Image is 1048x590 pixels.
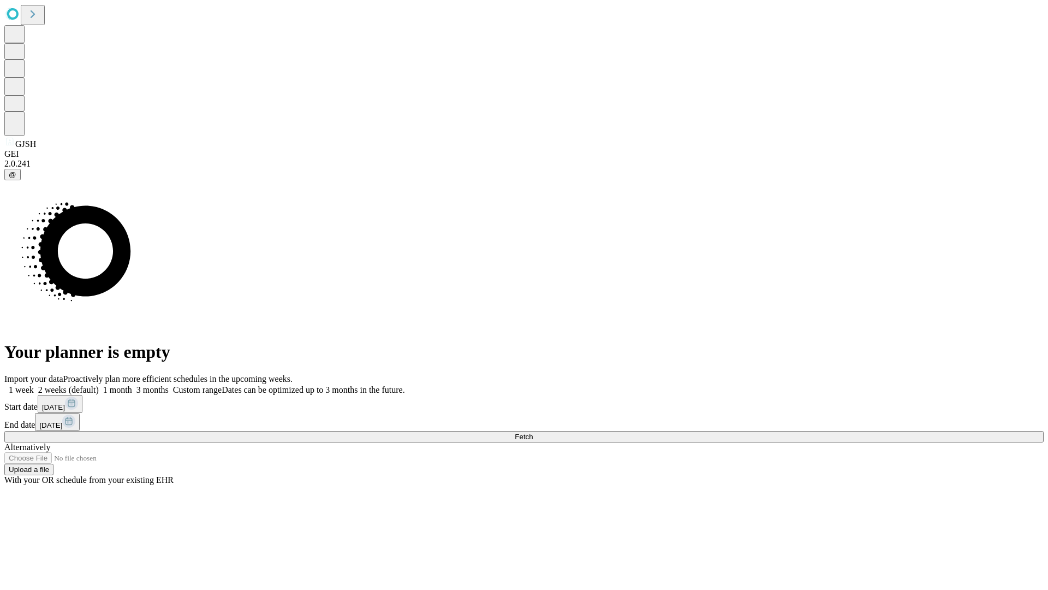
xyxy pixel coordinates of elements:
span: Dates can be optimized up to 3 months in the future. [222,385,404,394]
button: [DATE] [35,413,80,431]
div: Start date [4,395,1044,413]
span: 1 week [9,385,34,394]
span: Fetch [515,433,533,441]
button: Fetch [4,431,1044,442]
span: GJSH [15,139,36,149]
button: Upload a file [4,464,53,475]
span: 3 months [136,385,169,394]
div: GEI [4,149,1044,159]
span: 1 month [103,385,132,394]
span: Proactively plan more efficient schedules in the upcoming weeks. [63,374,293,383]
span: Alternatively [4,442,50,452]
button: [DATE] [38,395,82,413]
span: [DATE] [42,403,65,411]
button: @ [4,169,21,180]
span: @ [9,170,16,179]
span: With your OR schedule from your existing EHR [4,475,174,485]
h1: Your planner is empty [4,342,1044,362]
span: Custom range [173,385,222,394]
span: 2 weeks (default) [38,385,99,394]
div: 2.0.241 [4,159,1044,169]
span: Import your data [4,374,63,383]
span: [DATE] [39,421,62,429]
div: End date [4,413,1044,431]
